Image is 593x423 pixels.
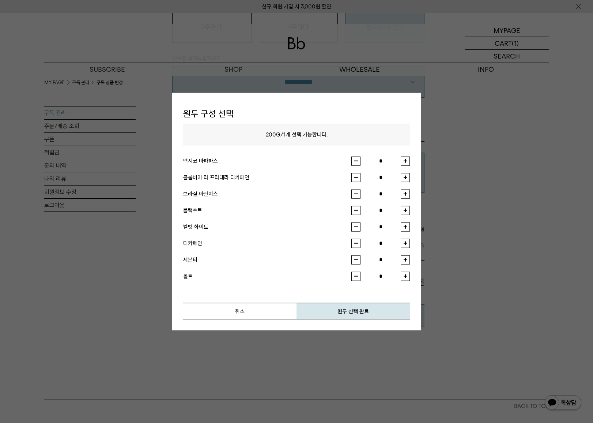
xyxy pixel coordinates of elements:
[183,255,351,264] div: 세븐티
[183,123,410,145] p: / 개 선택 가능합니다.
[183,206,351,215] div: 블랙수트
[183,104,410,124] h1: 원두 구성 선택
[183,173,351,182] div: 콜롬비아 라 프라데라 디카페인
[183,272,351,281] div: 몰트
[296,303,410,319] button: 원두 선택 완료
[183,222,351,231] div: 벨벳 화이트
[183,157,351,165] div: 멕시코 마파파스
[183,303,296,319] button: 취소
[266,131,280,138] span: 200G
[283,131,286,138] span: 1
[183,239,351,248] div: 디카페인
[183,190,351,198] div: 브라질 아란치스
